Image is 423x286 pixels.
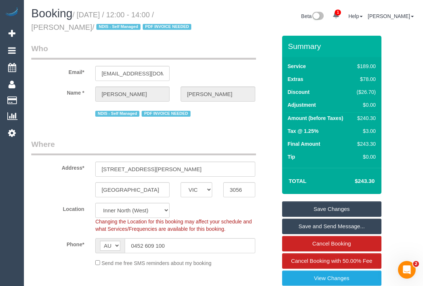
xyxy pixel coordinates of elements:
[92,23,194,31] span: /
[333,178,374,184] h4: $243.30
[354,75,376,83] div: $78.00
[282,271,381,286] a: View Changes
[291,258,372,264] span: Cancel Booking with 50.00% Fee
[348,13,363,19] a: Help
[26,162,90,172] label: Address*
[31,11,193,31] small: / [DATE] / 12:00 - 14:00 / [PERSON_NAME]
[282,253,381,269] a: Cancel Booking with 50.00% Fee
[329,7,343,24] a: 1
[288,127,319,135] label: Tax @ 1.25%
[312,12,324,21] img: New interface
[95,182,170,197] input: Suburb*
[288,63,306,70] label: Service
[288,88,310,96] label: Discount
[288,42,378,50] h3: Summary
[125,238,255,253] input: Phone*
[354,153,376,160] div: $0.00
[142,111,190,117] span: PDF INVOICE NEEDED
[354,127,376,135] div: $3.00
[354,114,376,122] div: $240.30
[282,236,381,251] a: Cancel Booking
[289,178,307,184] strong: Total
[102,260,211,266] span: Send me free SMS reminders about my booking
[26,86,90,96] label: Name *
[413,261,419,267] span: 2
[26,66,90,76] label: Email*
[26,238,90,248] label: Phone*
[4,7,19,18] img: Automaid Logo
[301,13,324,19] a: Beta
[288,153,295,160] label: Tip
[282,219,381,234] a: Save and Send Message...
[288,114,343,122] label: Amount (before Taxes)
[354,88,376,96] div: ($26.70)
[31,43,256,60] legend: Who
[288,75,303,83] label: Extras
[354,63,376,70] div: $189.00
[354,101,376,109] div: $0.00
[96,24,141,30] span: NDIS - Self Managed
[31,139,256,155] legend: Where
[288,101,316,109] label: Adjustment
[143,24,191,30] span: PDF INVOICE NEEDED
[335,10,341,15] span: 1
[282,201,381,217] a: Save Changes
[181,86,255,102] input: Last Name*
[95,111,139,117] span: NDIS - Self Managed
[398,261,416,279] iframe: Intercom live chat
[95,86,170,102] input: First Name*
[26,203,90,213] label: Location
[288,140,320,148] label: Final Amount
[31,7,72,20] span: Booking
[95,66,170,81] input: Email*
[223,182,255,197] input: Post Code*
[95,219,252,232] span: Changing the Location for this booking may affect your schedule and what Services/Frequencies are...
[354,140,376,148] div: $243.30
[368,13,414,19] a: [PERSON_NAME]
